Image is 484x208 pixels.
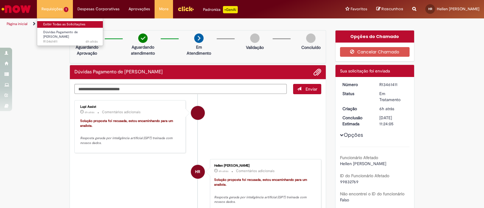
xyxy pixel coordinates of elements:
[437,6,479,11] span: Hellen [PERSON_NAME]
[313,68,321,76] button: Adicionar anexos
[236,168,275,174] small: Comentários adicionais
[191,165,205,179] div: Hellen Caroline Teles Rodrigues
[428,7,432,11] span: HR
[159,6,168,12] span: More
[80,136,173,145] em: Resposta gerada por inteligência artificial (GPT) treinada com nossos dados.
[37,18,103,46] ul: Requisições
[43,30,78,39] span: Dúvidas Pagamento de [PERSON_NAME]
[301,44,321,50] p: Concluído
[7,21,28,26] a: Página inicial
[376,6,403,12] a: Rascunhos
[214,178,308,187] font: Solução proposta foi recusada, estou encaminhando para um analista.
[219,169,228,173] span: 6h atrás
[379,106,394,111] span: 6h atrás
[340,197,349,203] span: Falso
[72,44,102,56] p: Aguardando Aprovação
[219,169,228,173] time: 29/08/2025 10:24:11
[250,34,260,43] img: img-circle-grey.png
[338,115,375,127] dt: Conclusão Estimada
[214,164,315,168] div: Hellen [PERSON_NAME]
[85,110,94,114] span: 6h atrás
[340,161,386,166] span: Hellen [PERSON_NAME]
[340,47,410,57] button: Cancelar Chamado
[338,91,375,97] dt: Status
[37,29,104,42] a: Aberto R13461411 : Dúvidas Pagamento de Salário
[64,7,68,12] span: 1
[178,4,194,13] img: click_logo_yellow_360x200.png
[246,44,264,50] p: Validação
[379,106,394,111] time: 29/08/2025 10:15:17
[306,86,317,92] span: Enviar
[379,115,407,127] div: [DATE] 11:24:05
[138,34,148,43] img: check-circle-green.png
[340,68,390,74] span: Sua solicitação foi enviada
[37,21,104,28] a: Exibir Todas as Solicitações
[86,39,98,44] time: 29/08/2025 10:15:18
[338,82,375,88] dt: Número
[340,155,378,160] b: Funcionário Afetado
[1,3,32,15] img: ServiceNow
[74,84,287,94] textarea: Digite sua mensagem aqui...
[379,82,407,88] div: R13461411
[80,119,174,128] font: Solução proposta foi recusada, estou encaminhando para um analista.
[80,105,181,109] div: Lupi Assist
[340,179,358,184] span: 99832769
[306,34,316,43] img: img-circle-grey.png
[128,44,158,56] p: Aguardando atendimento
[86,39,98,44] span: 6h atrás
[338,106,375,112] dt: Criação
[43,39,98,44] span: R13461411
[335,30,414,43] div: Opções do Chamado
[379,91,407,103] div: Em Tratamento
[340,173,389,178] b: ID do Funcionário Afetado
[85,110,94,114] time: 29/08/2025 10:24:12
[5,18,318,30] ul: Trilhas de página
[184,44,214,56] p: Em Atendimento
[129,6,150,12] span: Aprovações
[41,6,63,12] span: Requisições
[293,84,321,94] button: Enviar
[203,6,238,13] div: Padroniza
[191,106,205,120] div: Lupi Assist
[74,69,163,75] h2: Dúvidas Pagamento de Salário Histórico de tíquete
[77,6,119,12] span: Despesas Corporativas
[381,6,403,12] span: Rascunhos
[223,6,238,13] p: +GenAi
[194,34,204,43] img: arrow-next.png
[102,110,141,115] small: Comentários adicionais
[351,6,367,12] span: Favoritos
[195,165,200,179] span: HR
[379,106,407,112] div: 29/08/2025 10:15:17
[214,195,307,204] em: Resposta gerada por inteligência artificial (GPT) treinada com nossos dados.
[340,191,404,197] b: Não encontrei o ID do funcionário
